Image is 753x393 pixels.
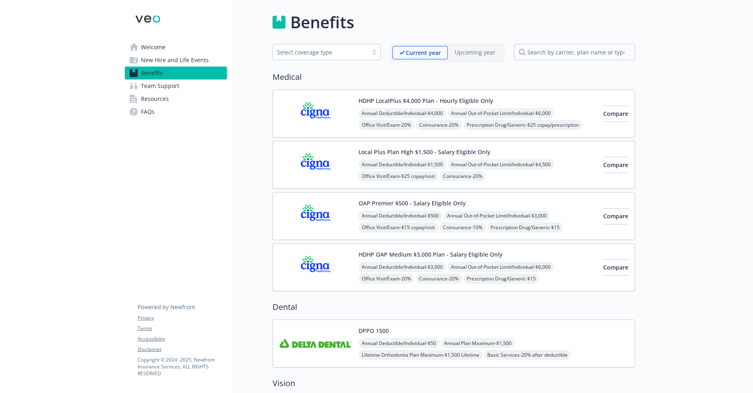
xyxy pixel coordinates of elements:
span: Basic Services - 20% after deductible [484,350,571,360]
button: Compare [603,106,628,122]
span: Annual Deductible/Individual - $50 [359,338,439,348]
a: Resources [125,92,227,105]
img: CIGNA carrier logo [279,250,352,284]
span: Prescription Drug/Generic - $15 [464,274,539,284]
button: HDHP LocalPlus $4,000 Plan - Hourly Eligible Only [359,96,493,105]
span: Compare [603,161,628,169]
span: Upcoming year [448,46,502,59]
span: Annual Deductible/Individual - $4,000 [359,108,446,118]
button: Local Plus Plan High $1,500 - Salary Eligible Only [359,148,490,156]
h2: Dental [273,301,635,313]
span: Resources [141,92,169,105]
span: Coinsurance - 20% [416,120,462,130]
span: Annual Out-of-Pocket Limit/Individual - $3,000 [444,211,550,221]
a: Disclaimer [138,346,227,353]
span: Coinsurance - 10% [440,222,486,232]
input: search by carrier, plan name or type [514,44,635,60]
span: FAQs [141,105,155,118]
a: Privacy [138,314,227,322]
span: Office Visit/Exam - 20% [359,120,414,130]
button: DPPO 1500 [359,326,389,335]
span: Annual Out-of-Pocket Limit/Individual - $6,000 [448,108,554,118]
span: Annual Plan Maximum - $1,500 [441,338,515,348]
button: Compare [603,208,628,224]
a: Team Support [125,79,227,92]
span: Coinsurance - 20% [416,274,462,284]
a: Benefits [125,67,227,79]
h2: Medical [273,71,635,83]
span: Compare [603,212,628,220]
span: Annual Deductible/Individual - $3,000 [359,262,446,272]
a: Welcome [125,41,227,54]
span: Office Visit/Exam - 20% [359,274,414,284]
a: New Hire and Life Events [125,54,227,67]
span: Coinsurance - 20% [440,171,486,181]
span: Compare [603,110,628,117]
span: New Hire and Life Events [141,54,209,67]
span: Annual Deductible/Individual - $500 [359,211,442,221]
p: Current year [406,48,441,57]
span: Prescription Drug/Generic - $25 copay/prescription [464,120,582,130]
img: CIGNA carrier logo [279,96,352,131]
img: Delta Dental Insurance Company carrier logo [279,326,352,361]
span: Prescription Drug/Generic - $15 [487,222,563,232]
div: Select coverage type [277,48,364,56]
span: Compare [603,263,628,271]
h1: Benefits [290,10,354,34]
span: Annual Deductible/Individual - $1,500 [359,159,446,169]
span: Benefits [141,67,163,79]
span: Office Visit/Exam - $25 copay/visit [359,171,438,181]
button: Compare [603,157,628,173]
button: OAP Premier $500 - Salary Eligible Only [359,199,466,207]
button: HDHP OAP Medium $3,000 Plan - Salary Eligible Only [359,250,502,259]
button: Compare [603,259,628,276]
a: Terms [138,325,227,332]
span: Lifetime Orthodontia Plan Maximum - $1,500 Lifetime [359,350,482,360]
a: Accessibility [138,335,227,343]
span: Office Visit/Exam - $15 copay/visit [359,222,438,232]
span: Welcome [141,41,166,54]
p: Copyright © 2024 - 2025 , Newfront Insurance Services, ALL RIGHTS RESERVED [138,356,227,377]
span: Team Support [141,79,179,92]
img: CIGNA carrier logo [279,148,352,182]
span: Annual Out-of-Pocket Limit/Individual - $6,000 [448,262,554,272]
a: FAQs [125,105,227,118]
span: Annual Out-of-Pocket Limit/Individual - $4,500 [448,159,554,169]
h2: Vision [273,377,635,389]
img: CIGNA carrier logo [279,199,352,233]
p: Upcoming year [455,48,495,56]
